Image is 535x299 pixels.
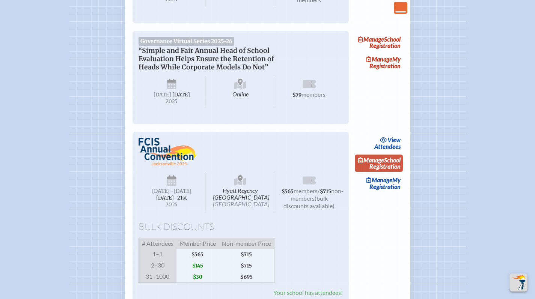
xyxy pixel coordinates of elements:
span: # Attendees [139,238,176,249]
span: view [387,136,401,143]
span: 31–1000 [139,271,176,283]
span: 2–30 [139,260,176,271]
span: –[DATE] [170,188,191,194]
span: $715 [320,188,331,195]
span: Manage [358,156,384,164]
span: members [294,187,318,194]
span: [DATE] [172,92,190,98]
span: Online [207,76,274,107]
span: [GEOGRAPHIC_DATA] [213,200,269,207]
span: members [301,91,326,98]
h1: Bulk Discounts [139,222,343,232]
a: ManageSchool Registration [355,155,403,172]
a: viewAttendees [372,135,403,152]
img: FCIS Convention 2025 [139,138,197,166]
span: [DATE] [154,92,171,98]
span: Your school has attendees! [273,289,343,296]
a: ManageMy Registration [355,54,403,71]
span: “Simple and Fair Annual Head of School Evaluation Helps Ensure the Retention of Heads While Corpo... [139,47,274,71]
span: 1–1 [139,249,176,260]
span: Manage [358,36,384,43]
a: ManageMy Registration [355,175,403,192]
span: $565 [282,188,294,195]
span: [DATE]–⁠21st [156,195,187,201]
span: $715 [219,260,274,271]
span: Member Price [176,238,219,249]
a: ManageSchool Registration [355,34,403,51]
span: non-members [291,187,344,202]
span: $145 [176,260,219,271]
span: Hyatt Regency [GEOGRAPHIC_DATA] [207,172,274,213]
span: 2025 [145,99,199,104]
span: 2025 [145,202,199,207]
span: Non-member Price [219,238,274,249]
span: Governance Virtual Series 2025-26 [139,37,235,46]
span: / [318,187,320,194]
span: $715 [219,249,274,260]
img: To the top [511,275,526,290]
span: Manage [366,176,392,183]
button: Scroll Top [509,273,527,291]
span: $30 [176,271,219,283]
span: $565 [176,249,219,260]
span: Manage [366,56,392,63]
span: (bulk discounts available) [283,195,335,209]
span: [DATE] [152,188,170,194]
span: $695 [219,271,274,283]
span: $79 [292,92,301,98]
